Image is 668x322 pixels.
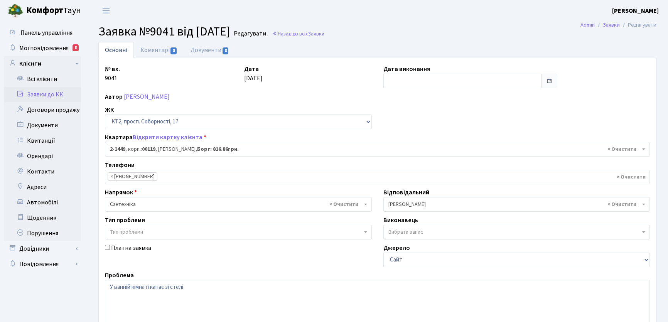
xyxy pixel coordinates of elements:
span: Заявки [308,30,324,37]
a: Назад до всіхЗаявки [272,30,324,37]
span: Видалити всі елементи [617,173,646,181]
label: Напрямок [105,188,137,197]
label: Тип проблеми [105,216,145,225]
li: 095-438-04-68 [108,172,157,181]
div: 8 [73,44,79,51]
a: Автомобілі [4,195,81,210]
a: Квитанції [4,133,81,148]
label: Дата [244,64,259,74]
a: Всі клієнти [4,71,81,87]
span: Тихонов М.М. [383,197,650,212]
a: Основні [98,42,134,58]
a: Довідники [4,241,81,256]
a: Повідомлення [4,256,81,272]
span: Вибрати запис [388,228,423,236]
a: Щоденник [4,210,81,226]
img: logo.png [8,3,23,19]
span: <b>2-1449</b>, корп.: <b>00119</b>, Кириченко Олександр Валерійович, <b>Борг: 816.86грн.</b> [110,145,640,153]
a: Договори продажу [4,102,81,118]
span: 0 [170,47,177,54]
label: ЖК [105,105,114,115]
small: Редагувати . [232,30,268,37]
a: Admin [580,21,595,29]
b: 00119 [142,145,155,153]
span: Таун [26,4,81,17]
label: Платна заявка [111,243,151,253]
label: Джерело [383,243,410,253]
label: Проблема [105,271,134,280]
span: Сантехніка [110,201,362,208]
a: Контакти [4,164,81,179]
span: 0 [223,47,229,54]
span: Заявка №9041 від [DATE] [98,23,230,40]
nav: breadcrumb [569,17,668,33]
span: Видалити всі елементи [329,201,358,208]
a: [PERSON_NAME] [124,93,170,101]
span: Мої повідомлення [19,44,69,52]
div: 9041 [99,64,238,88]
a: Мої повідомлення8 [4,40,81,56]
span: Видалити всі елементи [607,145,636,153]
span: Панель управління [20,29,73,37]
label: № вх. [105,64,120,74]
span: Тихонов М.М. [388,201,641,208]
label: Виконавець [383,216,418,225]
a: Заявки до КК [4,87,81,102]
label: Дата виконання [383,64,430,74]
label: Відповідальний [383,188,429,197]
a: Панель управління [4,25,81,40]
a: Адреси [4,179,81,195]
label: Квартира [105,133,206,142]
a: Відкрити картку клієнта [133,133,202,142]
b: Комфорт [26,4,63,17]
a: Коментарі [134,42,184,58]
b: Борг: 816.86грн. [197,145,239,153]
a: Клієнти [4,56,81,71]
a: Порушення [4,226,81,241]
label: Автор [105,92,123,101]
a: [PERSON_NAME] [612,6,659,15]
a: Заявки [603,21,620,29]
span: Тип проблеми [110,228,143,236]
span: Видалити всі елементи [607,201,636,208]
span: Сантехніка [105,197,372,212]
a: Документи [184,42,236,58]
li: Редагувати [620,21,656,29]
a: Орендарі [4,148,81,164]
div: [DATE] [238,64,378,88]
b: 2-1449 [110,145,125,153]
a: Документи [4,118,81,133]
button: Переключити навігацію [96,4,116,17]
span: <b>2-1449</b>, корп.: <b>00119</b>, Кириченко Олександр Валерійович, <b>Борг: 816.86грн.</b> [105,142,650,157]
span: × [110,173,113,180]
label: Телефони [105,160,135,170]
b: [PERSON_NAME] [612,7,659,15]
